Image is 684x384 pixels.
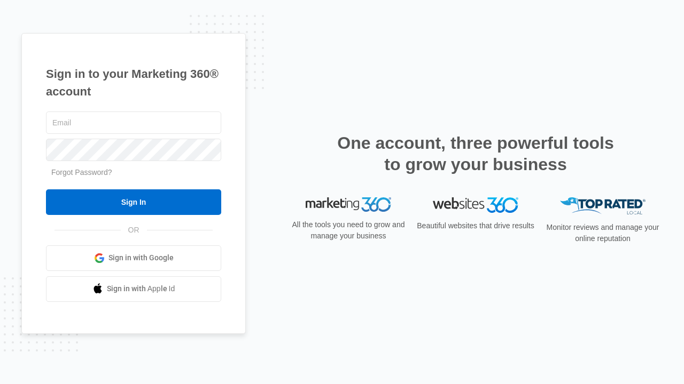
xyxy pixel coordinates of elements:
[108,252,174,263] span: Sign in with Google
[121,225,147,236] span: OR
[543,222,663,244] p: Monitor reviews and manage your online reputation
[46,111,221,134] input: Email
[46,65,221,100] h1: Sign in to your Marketing 360® account
[560,197,646,215] img: Top Rated Local
[46,276,221,302] a: Sign in with Apple Id
[306,197,391,212] img: Marketing 360
[416,220,535,231] p: Beautiful websites that drive results
[46,245,221,271] a: Sign in with Google
[51,168,112,177] a: Forgot Password?
[289,219,408,242] p: All the tools you need to grow and manage your business
[46,189,221,215] input: Sign In
[107,283,175,294] span: Sign in with Apple Id
[334,132,617,175] h2: One account, three powerful tools to grow your business
[433,197,518,213] img: Websites 360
